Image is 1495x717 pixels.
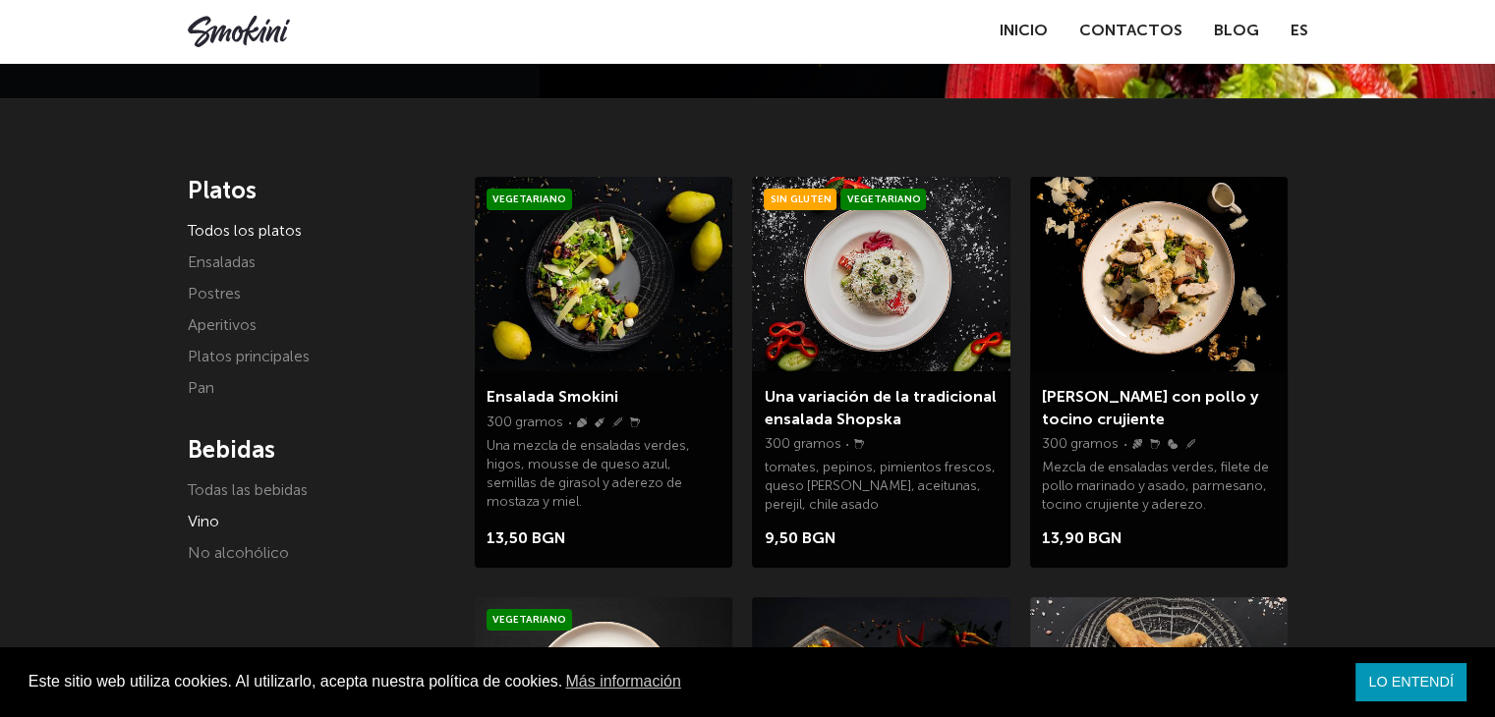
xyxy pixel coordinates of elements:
font: Bebidas [188,439,275,463]
a: Todos los platos [188,224,302,240]
font: 9,50 BGN [764,531,834,547]
a: Blog [1214,24,1259,39]
a: Ensaladas [188,255,256,271]
font: Este sitio web utiliza cookies. Al utilizarlo, acepta nuestra política de cookies. [29,673,562,689]
font: tomates, pepinos, pimientos frescos, queso [PERSON_NAME], aceitunas, perejil, chile asado [764,462,995,512]
font: Una mezcla de ensaladas verdes, higos, mousse de queso azul, semillas de girasol y aderezo de mos... [487,440,690,509]
img: Milk.svg [1150,439,1160,449]
a: Una variación de la tradicional ensalada Shopska [764,390,996,427]
a: Todas las bebidas [188,483,308,499]
font: 300 gramos [764,438,840,451]
font: 13,50 BGN [487,531,565,547]
a: Ensalada Smokini [487,390,618,406]
font: 300 gramos [1042,438,1119,451]
a: Descartar el mensaje de cookies [1355,663,1466,702]
img: Fish.svg [1132,439,1142,449]
img: Smokini_Winter_Menu_21.jpg [475,177,732,371]
a: Vino [188,515,219,530]
a: ES [1291,18,1308,45]
font: Mezcla de ensaladas verdes, filete de pollo marinado y asado, parmesano, tocino crujiente y aderezo. [1042,462,1269,512]
img: Wheat.svg [1185,439,1195,449]
font: Platos [188,180,257,203]
a: Platos principales [188,350,310,365]
a: Pan [188,381,214,397]
font: Vegetariano [492,194,566,204]
img: Smokini_Winter_Menu_6.jpg [752,177,1009,371]
img: Milk.svg [854,439,864,449]
a: No alcohólico [188,546,289,562]
font: 300 gramos [487,416,563,429]
font: Más información [565,673,680,689]
img: a0bd2dfa7939bea41583f5152c5e58f3001739ca23e674f59b2584116c8911d2.jpeg [1030,177,1288,371]
font: 13,90 BGN [1042,531,1121,547]
a: Inicio [1000,24,1048,39]
a: Contactos [1079,24,1182,39]
img: Sinape.svg [595,417,604,427]
font: LO ENTENDÍ [1368,674,1453,689]
img: Nuts.svg [577,417,587,427]
font: Sin gluten [770,194,831,204]
font: Vegetariano [492,615,566,625]
img: Milk.svg [630,417,640,427]
img: Eggs.svg [1168,439,1178,449]
a: Aperitivos [188,318,257,334]
a: Postres [188,287,241,303]
img: Wheat.svg [612,417,622,427]
a: [PERSON_NAME] con pollo y tocino crujiente [1042,390,1259,427]
font: Vegetariano [846,194,920,204]
a: Obtenga más información sobre las cookies [562,667,684,696]
font: ES [1291,24,1308,39]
